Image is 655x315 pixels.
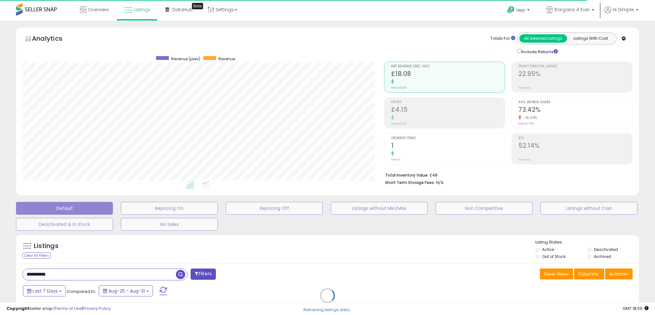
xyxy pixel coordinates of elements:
div: Tooltip anchor [192,3,203,9]
div: Retrieving listings data.. [304,307,351,312]
button: Default [16,202,113,215]
h2: 73.42% [518,106,632,115]
small: Prev: N/A [518,158,531,162]
div: seller snap | | [6,306,111,312]
span: Profit [391,101,505,104]
h2: £18.08 [391,70,505,79]
span: Profit [PERSON_NAME] [518,65,632,68]
span: Listings [134,6,150,13]
span: Avg. Buybox Share [518,101,632,104]
small: -16.29% [521,115,537,120]
div: Totals For [490,36,515,42]
div: Include Returns [513,48,565,55]
li: £48 [385,171,628,178]
button: Repricing Off [226,202,323,215]
small: Prev: 87.71% [518,122,534,126]
span: Bargains 4 Ever [555,6,590,13]
span: Overview [88,6,109,13]
h2: £4.15 [391,106,505,115]
button: Listings without Min/Max [331,202,428,215]
button: Listings With Cost [567,34,614,43]
h2: 52.14% [518,142,632,151]
button: Listings without Cost [541,202,637,215]
button: Repricing On [121,202,218,215]
span: Help [517,7,525,13]
a: Help [502,1,536,21]
b: Total Inventory Value: [385,172,429,178]
h5: Analytics [32,34,75,45]
span: DataHub [172,6,193,13]
span: Revenue [218,56,235,62]
button: All Selected Listings [519,34,567,43]
span: Hi Dimple [613,6,634,13]
button: No Sales [121,218,218,231]
button: Deactivated & In Stock [16,218,113,231]
h2: 22.95% [518,70,632,79]
span: ROI [518,137,632,140]
b: Short Term Storage Fees: [385,180,435,185]
span: Ordered Items [391,137,505,140]
small: Prev: £0.00 [391,86,406,90]
small: Prev: 0 [391,158,400,162]
h2: 1 [391,142,505,151]
i: Get Help [507,6,515,14]
span: Revenue (prev) [171,56,200,62]
span: Net Revenue (Exc. VAT) [391,65,505,68]
span: N/A [436,179,444,186]
button: Non Competitive [436,202,533,215]
small: Prev: £0.00 [391,122,406,126]
a: Hi Dimple [604,6,638,21]
strong: Copyright [6,305,30,311]
small: Prev: N/A [518,86,531,90]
